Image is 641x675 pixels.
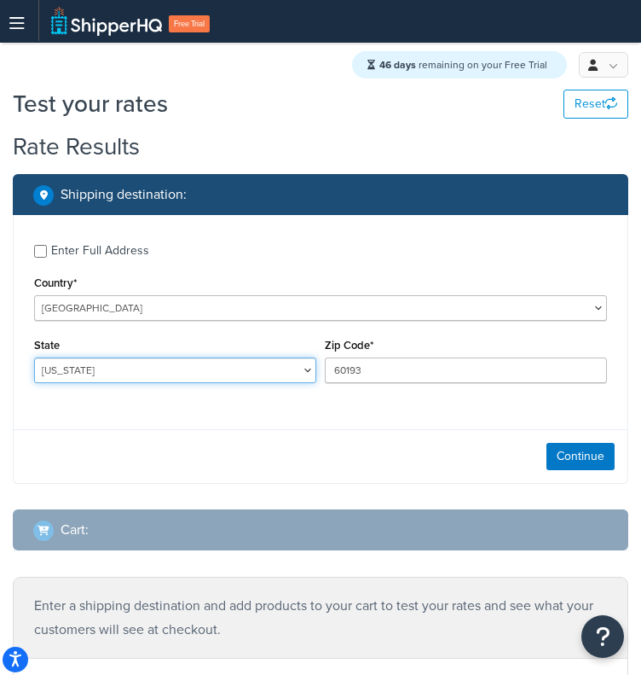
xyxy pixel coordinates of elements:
[34,594,607,642] p: Enter a shipping destination and add products to your cart to test your rates and see what your c...
[379,57,416,73] strong: 46 days
[51,239,149,263] div: Enter Full Address
[325,339,373,352] label: Zip Code*
[379,57,547,73] span: remaining on your Free Trial
[34,339,60,352] label: State
[169,15,210,32] span: Free Trial
[13,134,140,160] h2: Rate Results
[34,245,47,258] input: Enter Full Address
[34,276,77,289] label: Country*
[546,443,615,470] button: Continue
[61,522,89,538] h2: Cart :
[563,90,628,119] button: Reset
[13,87,168,120] h1: Test your rates
[581,615,624,658] button: Open Resource Center
[61,187,187,202] h2: Shipping destination :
